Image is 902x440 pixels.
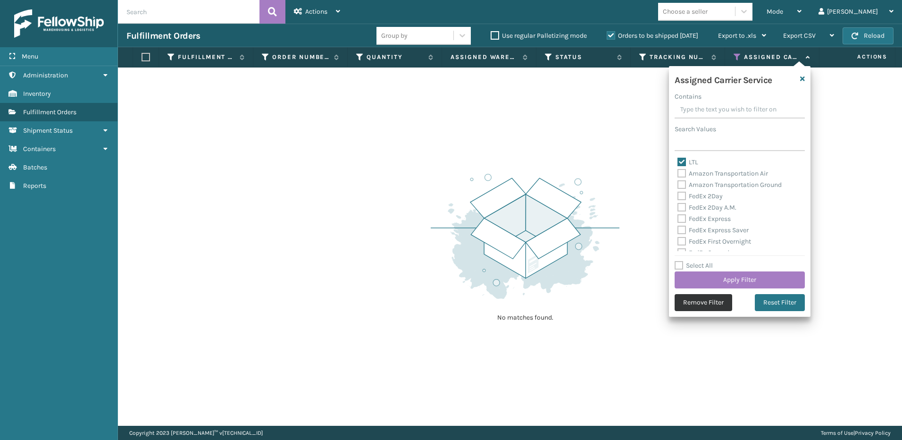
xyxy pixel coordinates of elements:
[783,32,816,40] span: Export CSV
[718,32,756,40] span: Export to .xls
[677,237,751,245] label: FedEx First Overnight
[821,430,853,436] a: Terms of Use
[23,163,47,171] span: Batches
[677,226,749,234] label: FedEx Express Saver
[675,294,732,311] button: Remove Filter
[23,182,46,190] span: Reports
[272,53,329,61] label: Order Number
[827,49,893,65] span: Actions
[23,127,73,135] span: Shipment Status
[178,53,235,61] label: Fulfillment Order Id
[675,102,805,118] input: Type the text you wish to filter on
[129,426,263,440] p: Copyright 2023 [PERSON_NAME]™ v [TECHNICAL_ID]
[675,92,702,102] label: Contains
[855,430,891,436] a: Privacy Policy
[305,8,327,16] span: Actions
[14,9,104,38] img: logo
[677,192,723,200] label: FedEx 2Day
[677,249,729,257] label: FedEx Ground
[22,52,38,60] span: Menu
[767,8,783,16] span: Mode
[23,90,51,98] span: Inventory
[677,169,768,178] label: Amazon Transportation Air
[675,72,772,86] h4: Assigned Carrier Service
[23,71,68,79] span: Administration
[650,53,707,61] label: Tracking Number
[663,7,708,17] div: Choose a seller
[755,294,805,311] button: Reset Filter
[23,145,56,153] span: Containers
[451,53,518,61] label: Assigned Warehouse
[677,158,698,166] label: LTL
[491,32,587,40] label: Use regular Palletizing mode
[555,53,612,61] label: Status
[675,271,805,288] button: Apply Filter
[677,181,782,189] label: Amazon Transportation Ground
[744,53,801,61] label: Assigned Carrier Service
[367,53,424,61] label: Quantity
[675,262,713,270] label: Select All
[675,124,716,134] label: Search Values
[677,203,736,212] label: FedEx 2Day A.M.
[821,426,891,440] div: |
[607,32,698,40] label: Orders to be shipped [DATE]
[23,108,76,116] span: Fulfillment Orders
[843,27,894,44] button: Reload
[381,31,408,41] div: Group by
[126,30,200,42] h3: Fulfillment Orders
[677,215,731,223] label: FedEx Express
